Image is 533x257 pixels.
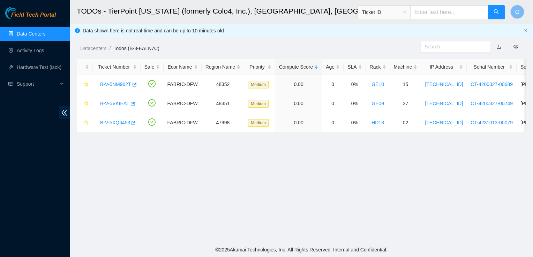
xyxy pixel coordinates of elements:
a: download [496,44,501,49]
td: 0% [344,113,366,132]
td: 0.00 [275,113,322,132]
button: G [510,5,524,19]
footer: © 2025 Akamai Technologies, Inc. All Rights Reserved. Internal and Confidential. [70,242,533,257]
a: B-V-5VKIEAT [100,101,129,106]
span: check-circle [148,80,156,87]
td: 47998 [202,113,245,132]
a: CT-4200327-00749 [471,101,513,106]
span: star [84,82,89,87]
span: check-circle [148,118,156,126]
td: 0 [322,94,344,113]
a: B-V-5NM962T [100,81,131,87]
span: Ticket ID [362,7,406,17]
a: Akamai TechnologiesField Tech Portal [5,13,56,22]
td: 48351 [202,94,245,113]
a: Todos (B-3-EALN7C) [113,46,159,51]
td: 0.00 [275,75,322,94]
span: G [515,8,519,16]
button: star [81,98,89,109]
img: Akamai Technologies [5,7,35,19]
span: check-circle [148,99,156,107]
td: 0 [322,113,344,132]
span: / [109,46,111,51]
a: Datacenters [80,46,106,51]
span: star [84,101,89,107]
button: star [81,117,89,128]
button: search [488,5,505,19]
button: download [491,41,506,52]
td: FABRIC-DFW [164,75,202,94]
td: 0 [322,75,344,94]
input: Search [425,43,481,50]
span: double-left [59,106,70,119]
a: Data Centers [17,31,45,37]
a: GE10 [371,81,384,87]
td: 0% [344,94,366,113]
span: star [84,120,89,126]
a: [TECHNICAL_ID] [425,81,463,87]
a: [TECHNICAL_ID] [425,120,463,125]
button: star [81,79,89,90]
td: FABRIC-DFW [164,94,202,113]
span: Medium [248,100,269,108]
span: eye [513,44,518,49]
a: B-V-5XQ6453 [100,120,130,125]
td: 0% [344,75,366,94]
span: search [494,9,499,16]
a: CT-4200327-00689 [471,81,513,87]
button: close [524,29,528,33]
td: 48352 [202,75,245,94]
td: FABRIC-DFW [164,113,202,132]
input: Enter text here... [410,5,488,19]
span: Medium [248,119,269,127]
a: Activity Logs [17,48,44,53]
span: Field Tech Portal [11,12,56,18]
a: GE09 [371,101,384,106]
span: Medium [248,81,269,88]
span: Support [17,77,58,91]
a: Hardware Test (isok) [17,64,61,70]
td: 15 [390,75,421,94]
td: 27 [390,94,421,113]
a: CT-4231013-00079 [471,120,513,125]
td: 02 [390,113,421,132]
td: 0.00 [275,94,322,113]
a: HD13 [371,120,384,125]
span: read [8,81,13,86]
a: [TECHNICAL_ID] [425,101,463,106]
